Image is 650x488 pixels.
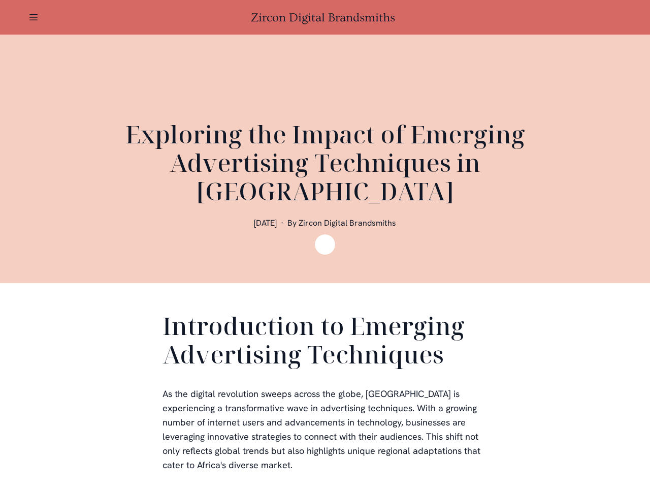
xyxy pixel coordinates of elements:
span: [DATE] [254,218,277,228]
h2: Introduction to Emerging Advertising Techniques [162,312,487,373]
a: Zircon Digital Brandsmiths [251,11,399,24]
span: By Zircon Digital Brandsmiths [287,218,396,228]
p: As the digital revolution sweeps across the globe, [GEOGRAPHIC_DATA] is experiencing a transforma... [162,387,487,472]
span: · [281,218,283,228]
img: Zircon Digital Brandsmiths [315,234,335,255]
h1: Exploring the Impact of Emerging Advertising Techniques in [GEOGRAPHIC_DATA] [81,120,569,205]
